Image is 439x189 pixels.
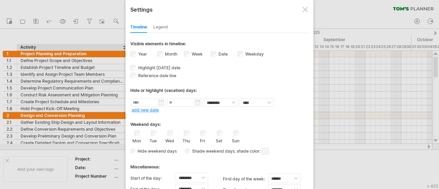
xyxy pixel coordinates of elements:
[198,137,207,143] label: Fri
[132,137,141,143] label: Mon
[149,137,157,143] label: Tue
[130,22,147,33] div: Timeline
[217,51,228,57] label: Date
[235,147,269,155] span: , shade color:
[137,73,176,78] span: Reference date line
[182,137,190,143] label: Thu
[190,51,203,57] label: Week
[223,174,268,185] label: first day of the week:
[130,115,309,129] div: Weekend days:
[262,148,269,154] span: click here to change the shade color
[132,107,159,113] a: add new date
[137,65,180,70] span: Highlight [DATE] date
[135,149,177,154] span: Hide weekend days
[231,137,240,143] label: Sun
[215,137,223,143] label: Sat
[244,51,264,57] label: Weekday
[130,158,309,171] div: Miscellaneous:
[130,3,309,15] div: Settings
[130,88,309,93] div: Hide or highlight (vacation) days:
[165,137,174,143] label: Wed
[137,51,147,57] label: Year
[164,51,177,57] label: Month
[130,173,176,184] label: Start of the day:
[153,22,168,33] div: Legend
[130,41,309,48] div: Visible elements in timeline:
[190,149,235,154] span: Shade weekend days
